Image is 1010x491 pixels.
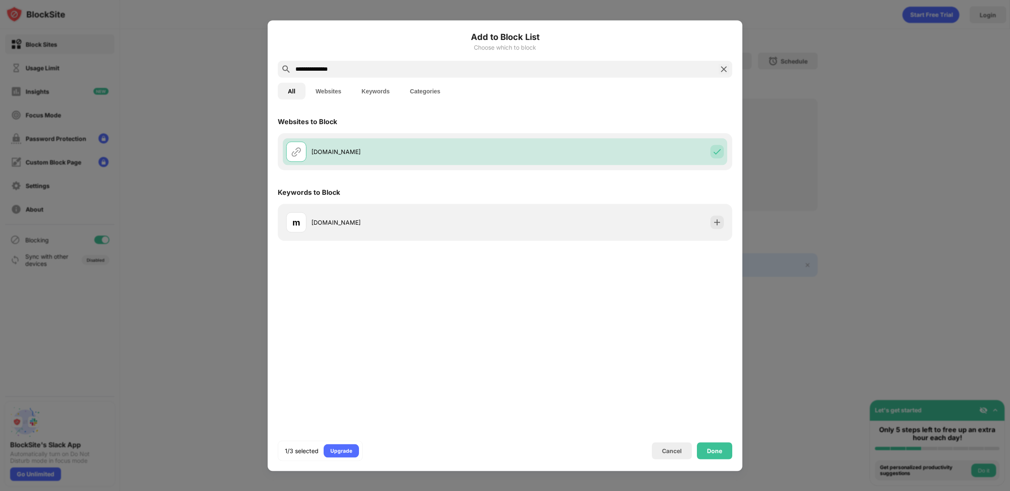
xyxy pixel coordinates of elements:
[662,447,682,454] div: Cancel
[278,44,732,50] div: Choose which to block
[291,146,301,157] img: url.svg
[311,147,505,156] div: [DOMAIN_NAME]
[278,117,337,125] div: Websites to Block
[311,218,505,227] div: [DOMAIN_NAME]
[400,82,450,99] button: Categories
[707,447,722,454] div: Done
[278,30,732,43] h6: Add to Block List
[278,188,340,196] div: Keywords to Block
[719,64,729,74] img: search-close
[351,82,400,99] button: Keywords
[285,446,319,455] div: 1/3 selected
[292,216,300,228] div: m
[330,446,352,455] div: Upgrade
[278,82,306,99] button: All
[306,82,351,99] button: Websites
[281,64,291,74] img: search.svg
